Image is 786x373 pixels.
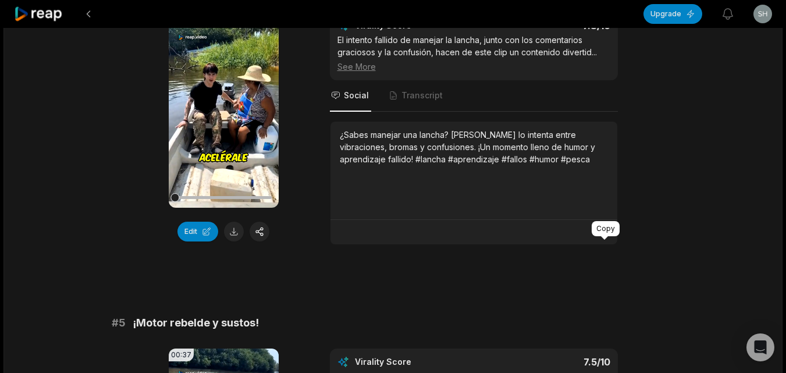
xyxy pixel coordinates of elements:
[355,356,480,368] div: Virality Score
[485,356,610,368] div: 7.5 /10
[340,129,608,165] div: ¿Sabes manejar una lancha? [PERSON_NAME] lo intenta entre vibraciones, bromas y confusiones. ¡Un ...
[337,61,610,73] div: See More
[330,80,618,112] nav: Tabs
[337,34,610,73] div: El intento fallido de manejar la lancha, junto con los comentarios graciosos y la confusión, hace...
[401,90,443,101] span: Transcript
[344,90,369,101] span: Social
[112,315,126,331] span: # 5
[133,315,259,331] span: ¡Motor rebelde y sustos!
[177,222,218,241] button: Edit
[592,221,620,236] div: Copy
[746,333,774,361] div: Open Intercom Messenger
[643,4,702,24] button: Upgrade
[169,12,279,208] video: Your browser does not support mp4 format.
